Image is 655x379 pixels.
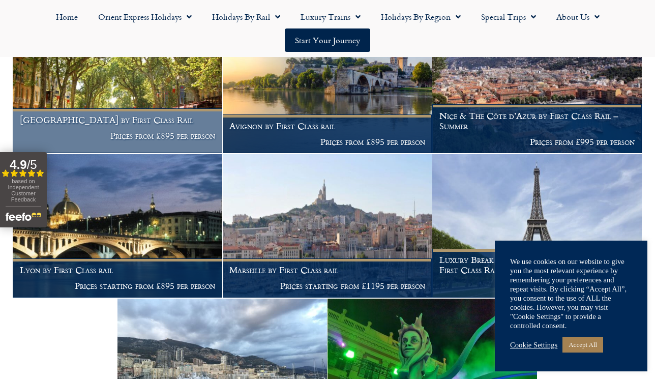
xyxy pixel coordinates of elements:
a: Home [46,5,88,28]
p: Prices starting from £895 per person [20,281,216,291]
h1: Lyon by First Class rail [20,265,216,275]
div: We use cookies on our website to give you the most relevant experience by remembering your prefer... [510,257,632,330]
p: Prices from £895 per person [229,137,425,147]
p: Prices from £895 per person [20,131,216,141]
h1: [GEOGRAPHIC_DATA] by First Class Rail [20,115,216,125]
p: Prices from £995 per person [439,137,635,147]
a: Avignon by First Class rail Prices from £895 per person [223,10,433,154]
p: Prices from £795 per person [439,281,635,291]
a: Start your Journey [285,28,370,52]
a: Orient Express Holidays [88,5,202,28]
a: Lyon by First Class rail Prices starting from £895 per person [13,154,223,298]
h1: Avignon by First Class rail [229,121,425,131]
a: [GEOGRAPHIC_DATA] by First Class Rail Prices from £895 per person [13,10,223,154]
nav: Menu [5,5,650,52]
a: About Us [546,5,610,28]
a: Accept All [562,337,603,353]
a: Cookie Settings [510,340,557,349]
a: Nice & The Côte d’Azur by First Class Rail – Summer Prices from £995 per person [432,10,642,154]
a: Marseille by First Class rail Prices starting from £1195 per person [223,154,433,298]
h1: Luxury Break to [GEOGRAPHIC_DATA] by First Class Rail [439,255,635,275]
a: Special Trips [471,5,546,28]
a: Luxury Break to [GEOGRAPHIC_DATA] by First Class Rail Prices from £795 per person [432,154,642,298]
a: Holidays by Rail [202,5,290,28]
a: Luxury Trains [290,5,371,28]
a: Holidays by Region [371,5,471,28]
h1: Marseille by First Class rail [229,265,425,275]
h1: Nice & The Côte d’Azur by First Class Rail – Summer [439,111,635,131]
p: Prices starting from £1195 per person [229,281,425,291]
